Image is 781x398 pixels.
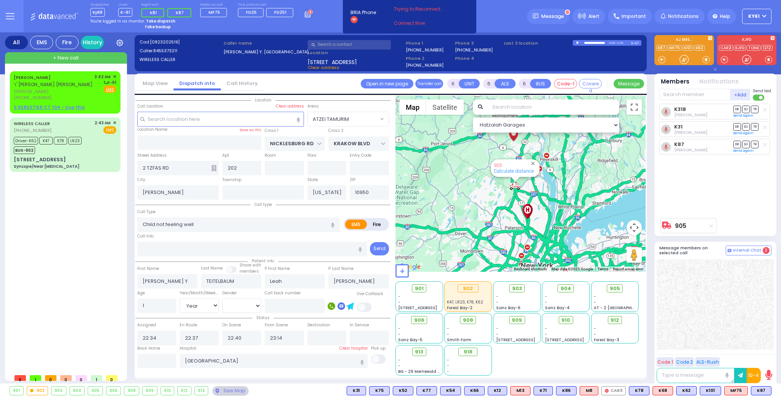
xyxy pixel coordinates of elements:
[399,99,426,115] button: Show street map
[675,357,694,367] button: Code 2
[143,387,157,395] div: 909
[201,265,223,271] label: Last Name
[676,386,697,395] div: K62
[14,88,92,95] span: [PERSON_NAME]
[251,202,276,207] span: Call type
[398,357,400,363] span: -
[545,331,547,337] span: -
[60,375,72,381] span: 0
[394,20,454,27] a: Connect Now
[594,326,596,331] span: -
[733,248,761,253] span: Internal Chat
[594,331,596,337] span: -
[588,13,599,20] span: Alert
[370,242,389,255] button: Send
[458,284,479,293] div: 902
[345,220,367,229] label: EMS
[556,386,577,395] div: BLS
[534,386,553,395] div: K71
[733,148,754,153] a: Send again
[510,386,530,395] div: M13
[406,55,452,62] span: Phone 2
[464,348,472,356] span: 918
[726,246,771,255] button: Internal Chat 2
[153,48,177,54] span: 8455373211
[554,79,577,88] button: Code-1
[307,322,330,328] label: Destination
[733,123,741,130] span: DR
[30,11,81,21] img: Logo
[339,345,368,351] label: Clear hospital
[614,79,644,88] button: Message
[307,177,318,183] label: State
[313,116,349,123] span: ATZEI TAMURIM
[751,141,759,148] span: TR
[350,9,376,16] span: BRIA Phone
[447,357,489,363] div: -
[347,386,366,395] div: K31
[742,141,750,148] span: SO
[533,13,538,19] img: message.svg
[274,9,286,15] span: FD251
[398,326,400,331] span: -
[414,316,424,324] span: 906
[561,285,571,292] span: 904
[51,387,66,395] div: 903
[463,316,473,324] span: 908
[308,50,403,56] label: Location
[239,268,259,274] span: members
[137,266,159,272] label: First Name
[659,89,731,100] input: Search member
[629,386,649,395] div: BLS
[222,322,241,328] label: On Scene
[416,386,437,395] div: BLS
[610,285,620,292] span: 905
[751,386,771,395] div: K87
[415,285,424,292] span: 901
[753,88,771,94] span: Send text
[53,54,79,62] span: + New call
[180,345,196,351] label: Hospital
[675,223,686,229] a: 905
[393,386,413,395] div: K52
[145,24,171,30] strong: Take backup
[106,375,117,381] span: 0
[103,80,116,85] span: K-61
[350,177,355,183] label: ZIP
[30,375,41,381] span: 1
[496,337,535,343] span: [STREET_ADDRESS]
[605,389,609,393] img: red-radio-icon.svg
[14,375,26,381] span: 0
[734,45,746,51] a: KJFD
[90,18,145,24] span: You're logged in as monitor.
[496,326,498,331] span: -
[95,120,111,126] span: 2:43 AM
[695,357,720,367] button: ALS-Rush
[742,9,771,24] button: KY61
[668,45,681,51] a: MF75
[137,233,154,239] label: Call Info
[14,156,66,164] div: [STREET_ADDRESS]
[622,13,646,20] span: Important
[674,141,684,147] a: K87
[350,152,371,159] label: Entry Code
[733,113,754,118] a: Send again
[594,337,619,343] span: Forest Bay-3
[137,127,167,133] label: Location Name
[239,262,261,268] small: Share with
[440,386,461,395] div: BLS
[223,40,305,47] label: Caller name
[447,369,489,374] div: -
[455,55,501,62] span: Phone 4
[265,322,288,328] label: From Scene
[14,137,38,144] span: Driver-K62
[753,94,765,101] label: Turn off text
[700,386,721,395] div: BLS
[530,79,551,88] button: BUS
[113,120,116,126] span: ✕
[124,387,139,395] div: 908
[654,38,714,43] label: KJ EMS...
[70,387,85,395] div: 904
[308,40,391,50] input: Search a contact
[398,299,400,305] span: -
